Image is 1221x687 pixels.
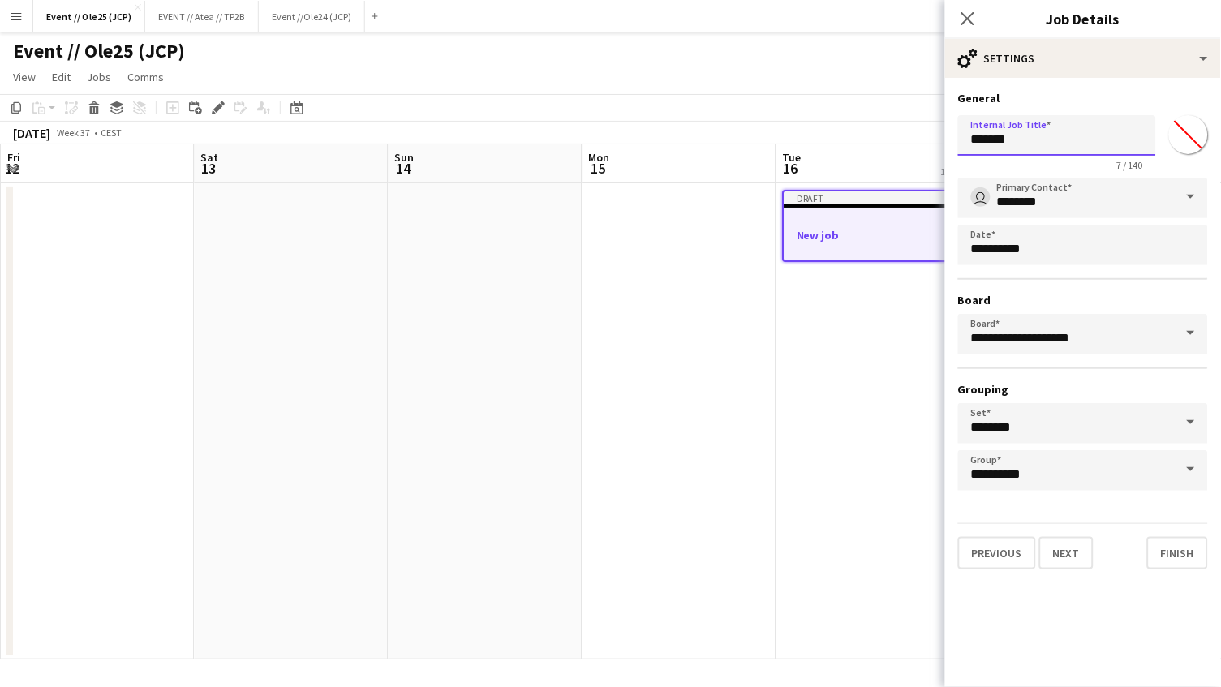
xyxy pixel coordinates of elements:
span: Comms [127,70,164,84]
span: Mon [589,150,610,165]
div: CEST [101,127,122,139]
div: Settings [945,39,1221,78]
span: 16 [780,159,802,178]
h3: Board [958,293,1208,307]
div: Draft [785,191,963,204]
div: [DATE] [13,125,50,141]
span: 13 [199,159,219,178]
a: Jobs [80,67,118,88]
span: View [13,70,36,84]
a: Comms [121,67,170,88]
a: Edit [45,67,77,88]
span: Sun [395,150,415,165]
span: 14 [393,159,415,178]
button: Finish [1147,537,1208,569]
h3: Grouping [958,382,1208,397]
app-job-card: DraftNew job [783,190,965,262]
h3: General [958,91,1208,105]
span: Tue [783,150,802,165]
button: Event //Ole24 (JCP) [259,1,365,32]
span: Jobs [87,70,111,84]
span: Week 37 [54,127,94,139]
button: Previous [958,537,1036,569]
span: Edit [52,70,71,84]
div: 1 Job [941,165,962,178]
span: 12 [5,159,20,178]
span: Fri [7,150,20,165]
span: 7 / 140 [1104,159,1156,171]
h3: Job Details [945,8,1221,29]
button: Next [1039,537,1094,569]
button: EVENT // Atea // TP2B [145,1,259,32]
h3: New job [785,228,963,243]
h1: Event // Ole25 (JCP) [13,39,185,63]
a: View [6,67,42,88]
span: 15 [587,159,610,178]
button: Event // Ole25 (JCP) [33,1,145,32]
span: Sat [201,150,219,165]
